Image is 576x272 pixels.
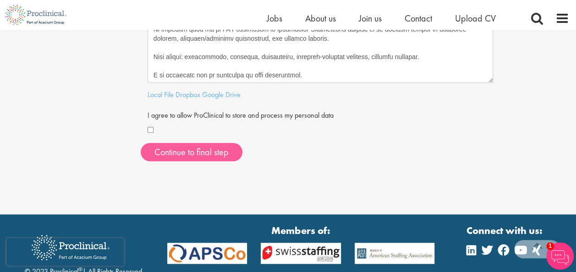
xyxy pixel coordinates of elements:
[141,143,242,161] button: Continue to final step
[466,223,544,238] strong: Connect with us:
[267,12,282,24] a: Jobs
[25,228,116,267] img: Proclinical Recruitment
[305,12,336,24] a: About us
[455,12,496,24] a: Upload CV
[348,243,441,264] img: APSCo
[167,223,435,238] strong: Members of:
[6,238,124,266] iframe: reCAPTCHA
[405,12,432,24] a: Contact
[160,243,254,264] img: APSCo
[202,90,241,99] a: Google Drive
[546,242,554,250] span: 1
[148,90,174,99] a: Local File
[254,243,347,264] img: APSCo
[176,90,200,99] a: Dropbox
[148,107,334,121] label: I agree to allow ProClinical to store and process my personal data
[359,12,382,24] a: Join us
[546,242,574,270] img: Chatbot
